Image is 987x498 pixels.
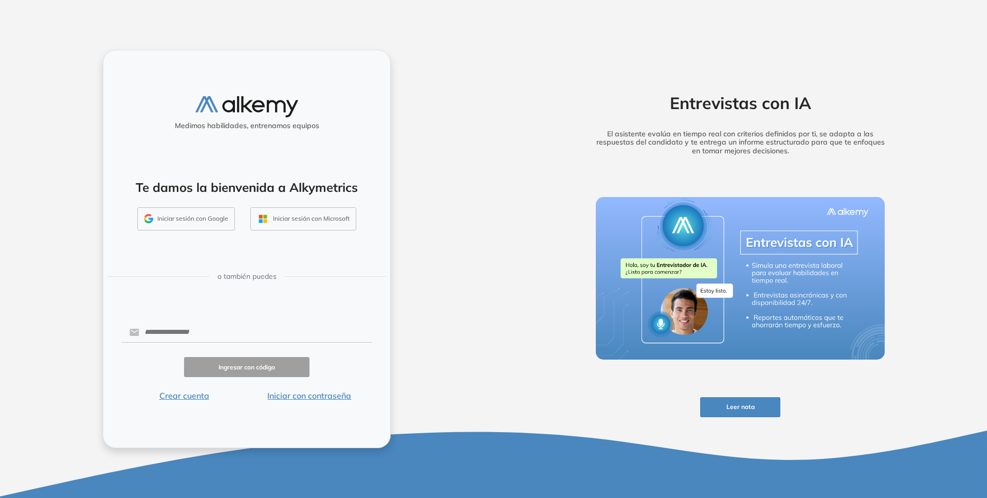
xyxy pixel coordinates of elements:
[247,389,372,402] button: Iniciar con contraseña
[137,207,235,231] button: Iniciar sesión con Google
[596,197,885,360] img: img-more-info
[580,130,901,155] h5: El asistente evalúa en tiempo real con criterios definidos por ti, se adapta a las respuestas del...
[257,213,269,225] img: OUTLOOK_ICON
[184,357,309,377] button: Ingresar con código
[121,389,247,402] button: Crear cuenta
[250,207,356,231] button: Iniciar sesión con Microsoft
[802,379,987,498] iframe: Chat Widget
[700,397,780,417] button: Leer nota
[117,180,377,195] h4: Te damos la bienvenida a Alkymetrics
[580,93,901,113] h2: Entrevistas con IA
[107,121,386,130] h5: Medimos habilidades, entrenamos equipos
[802,379,987,498] div: Widget de chat
[217,271,277,282] span: o también puedes
[144,214,153,223] img: GMAIL_ICON
[195,96,298,117] img: logo-alkemy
